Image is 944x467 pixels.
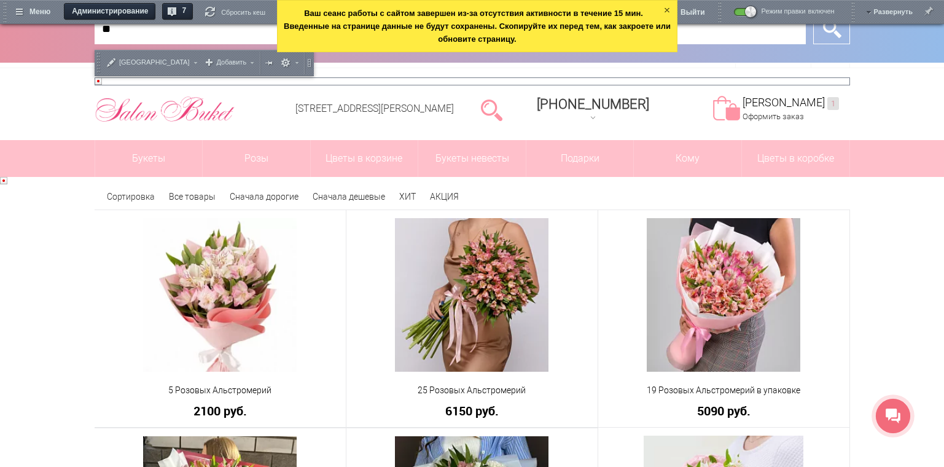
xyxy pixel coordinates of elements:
a: 5 Розовых Альстромерий [103,384,338,397]
a: [STREET_ADDRESS][PERSON_NAME] [295,103,454,114]
ins: 1 [827,97,839,110]
span: Режим правки [762,7,806,22]
span: Добавить [217,50,247,75]
a: АКЦИЯ [430,192,459,202]
img: 5 Розовых Альстромерий [143,218,297,372]
span: Администрирование [66,3,156,21]
a: Розы [203,140,310,177]
img: 25 Розовых Альстромерий [395,218,548,372]
span: Редактировать включаемую область раздела [103,50,200,76]
a: Цветы в коробке [742,140,849,177]
a: Добавить [202,50,249,76]
a: Режим правкивключен [733,7,840,22]
span: [PHONE_NUMBER] [537,96,649,112]
span: Сбросить кеш [221,7,265,18]
a: Сбросить кеш [205,7,265,19]
a: 25 Розовых Альстромерий [354,384,590,397]
a: [PHONE_NUMBER] [529,92,657,127]
a: Развернуть [874,3,913,20]
a: Подарки [526,140,634,177]
a: Сначала дорогие [230,192,298,202]
div: Двойной щелчок - Изменить товар [346,210,598,425]
a: Выйти [681,3,705,22]
div: Двойной щелчок - Изменить товар [95,210,346,425]
div: Двойной щелчок - Редактировать параметры компонента [711,77,839,140]
span: включен [808,8,840,15]
a: Сначала дешевые [313,192,385,202]
a: [GEOGRAPHIC_DATA] [104,50,192,76]
img: Цветы Нижний Новгород [95,93,235,125]
div: Двойной щелчок - Изменить товар [598,210,849,425]
a: Меню [10,3,58,21]
a: ХИТ [399,192,416,202]
a: 19 Розовых Альстромерий в упаковке [606,384,841,397]
a: Оформить заказ [743,112,804,121]
a: Букеты невесты [418,140,526,177]
a: 6150 руб. [354,404,590,417]
span: Сортировка [107,192,155,202]
span: Меню [12,4,58,22]
a: Все товары [169,192,216,202]
a: [PERSON_NAME]1 [743,96,839,110]
span: Развернуть [874,3,913,14]
a: Администрирование [64,3,156,21]
a: 5090 руб. [606,404,841,417]
span: 7 [177,3,193,21]
div: Двойной щелчок - Редактировать как text [95,77,235,140]
span: [GEOGRAPHIC_DATA] [119,50,190,75]
a: 7 [162,3,193,21]
span: Кому [634,140,741,177]
a: Цветы в корзине [311,140,418,177]
span: Добавить включаемую область текущего раздела [200,50,257,76]
div: Двойной щелчок - Редактировать пункты меню. [529,92,657,127]
img: 19 Розовых Альстромерий в упаковке [647,218,800,372]
a: 2100 руб. [103,404,338,417]
a: Букеты [95,140,203,177]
